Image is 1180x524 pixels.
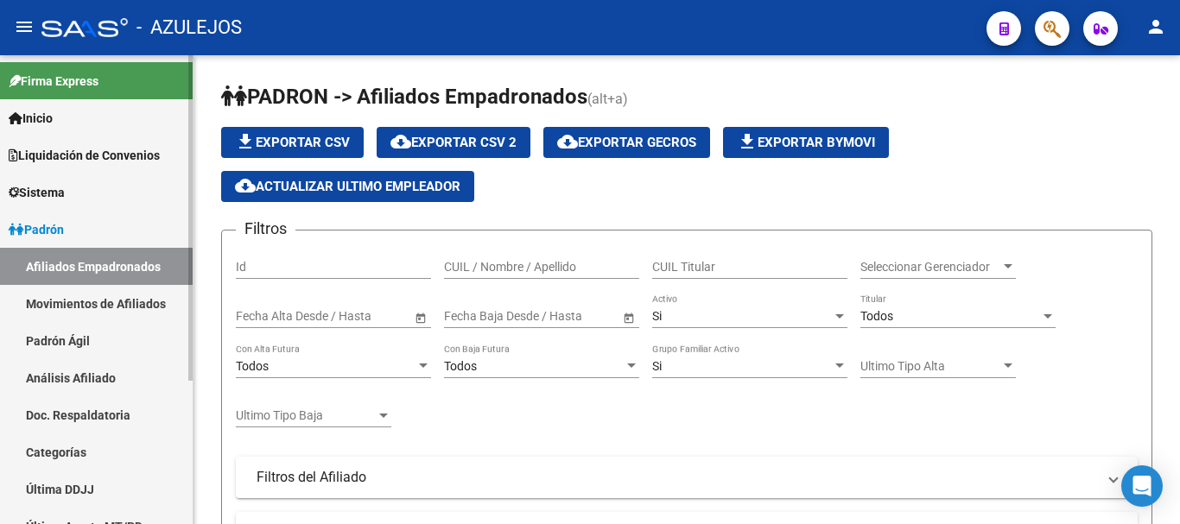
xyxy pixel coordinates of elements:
mat-icon: file_download [235,131,256,152]
mat-panel-title: Filtros del Afiliado [257,468,1096,487]
button: Exportar CSV [221,127,364,158]
span: Liquidación de Convenios [9,146,160,165]
button: Exportar CSV 2 [377,127,530,158]
span: Si [652,359,662,373]
span: Seleccionar Gerenciador [860,260,1000,275]
div: Open Intercom Messenger [1121,465,1163,507]
span: Todos [236,359,269,373]
mat-icon: cloud_download [390,131,411,152]
button: Exportar Bymovi [723,127,889,158]
mat-expansion-panel-header: Filtros del Afiliado [236,457,1138,498]
span: Padrón [9,220,64,239]
button: Open calendar [411,308,429,326]
button: Open calendar [619,308,638,326]
span: Actualizar ultimo Empleador [235,179,460,194]
span: Inicio [9,109,53,128]
input: Fecha fin [522,309,606,324]
input: Fecha inicio [444,309,507,324]
h3: Filtros [236,217,295,241]
mat-icon: file_download [737,131,758,152]
span: Ultimo Tipo Baja [236,408,376,423]
button: Actualizar ultimo Empleador [221,171,474,202]
mat-icon: person [1145,16,1166,37]
span: Ultimo Tipo Alta [860,359,1000,374]
span: Exportar CSV 2 [390,135,517,150]
mat-icon: menu [14,16,35,37]
mat-icon: cloud_download [557,131,578,152]
span: Si [652,309,662,323]
input: Fecha fin [314,309,398,324]
span: Exportar GECROS [557,135,696,150]
span: Exportar Bymovi [737,135,875,150]
span: Sistema [9,183,65,202]
span: Todos [444,359,477,373]
span: Exportar CSV [235,135,350,150]
span: Firma Express [9,72,98,91]
span: (alt+a) [587,91,628,107]
span: PADRON -> Afiliados Empadronados [221,85,587,109]
button: Exportar GECROS [543,127,710,158]
mat-icon: cloud_download [235,175,256,196]
span: Todos [860,309,893,323]
input: Fecha inicio [236,309,299,324]
span: - AZULEJOS [136,9,242,47]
